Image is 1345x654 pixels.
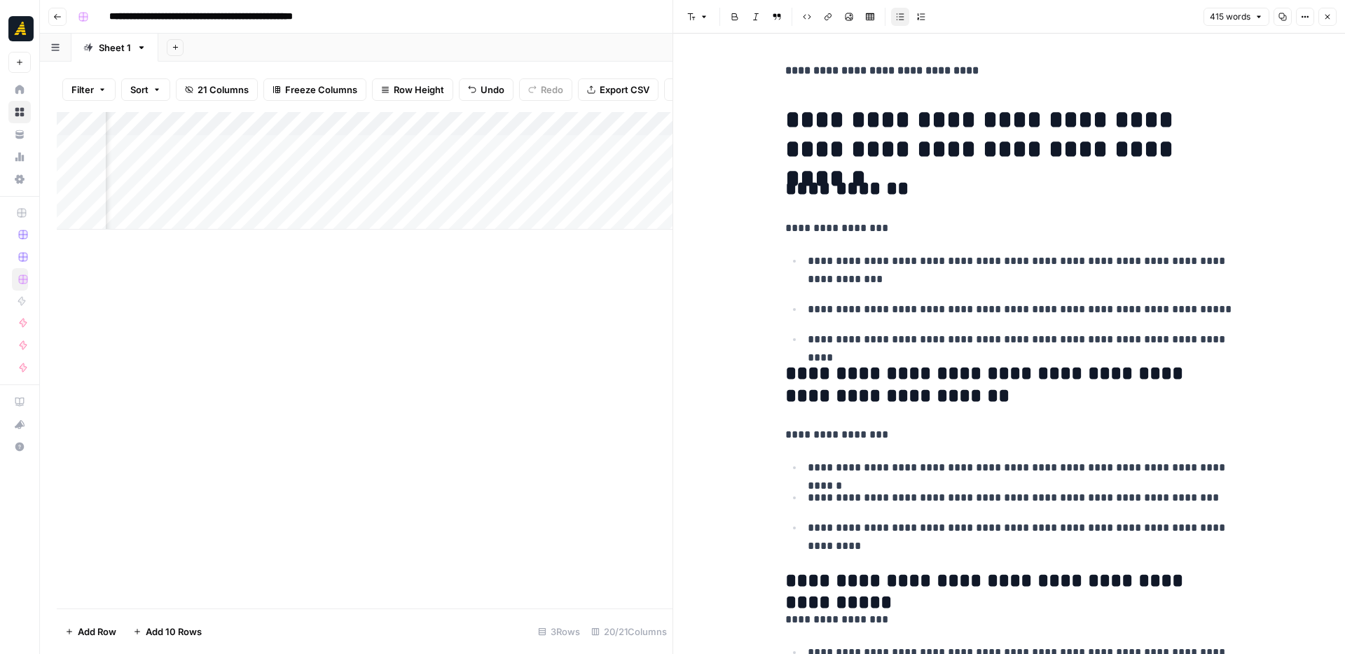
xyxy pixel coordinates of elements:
[285,83,357,97] span: Freeze Columns
[586,620,672,643] div: 20/21 Columns
[481,83,504,97] span: Undo
[8,101,31,123] a: Browse
[8,123,31,146] a: Your Data
[198,83,249,97] span: 21 Columns
[99,41,131,55] div: Sheet 1
[125,620,210,643] button: Add 10 Rows
[8,413,31,436] button: What's new?
[130,83,149,97] span: Sort
[8,436,31,458] button: Help + Support
[8,11,31,46] button: Workspace: Marketers in Demand
[519,78,572,101] button: Redo
[8,78,31,101] a: Home
[541,83,563,97] span: Redo
[9,414,30,435] div: What's new?
[8,16,34,41] img: Marketers in Demand Logo
[263,78,366,101] button: Freeze Columns
[578,78,658,101] button: Export CSV
[8,168,31,190] a: Settings
[62,78,116,101] button: Filter
[8,146,31,168] a: Usage
[1210,11,1250,23] span: 415 words
[600,83,649,97] span: Export CSV
[57,620,125,643] button: Add Row
[146,625,202,639] span: Add 10 Rows
[121,78,170,101] button: Sort
[532,620,586,643] div: 3 Rows
[71,34,158,62] a: Sheet 1
[71,83,94,97] span: Filter
[372,78,453,101] button: Row Height
[394,83,444,97] span: Row Height
[1203,8,1269,26] button: 415 words
[176,78,258,101] button: 21 Columns
[78,625,116,639] span: Add Row
[459,78,513,101] button: Undo
[8,391,31,413] a: AirOps Academy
